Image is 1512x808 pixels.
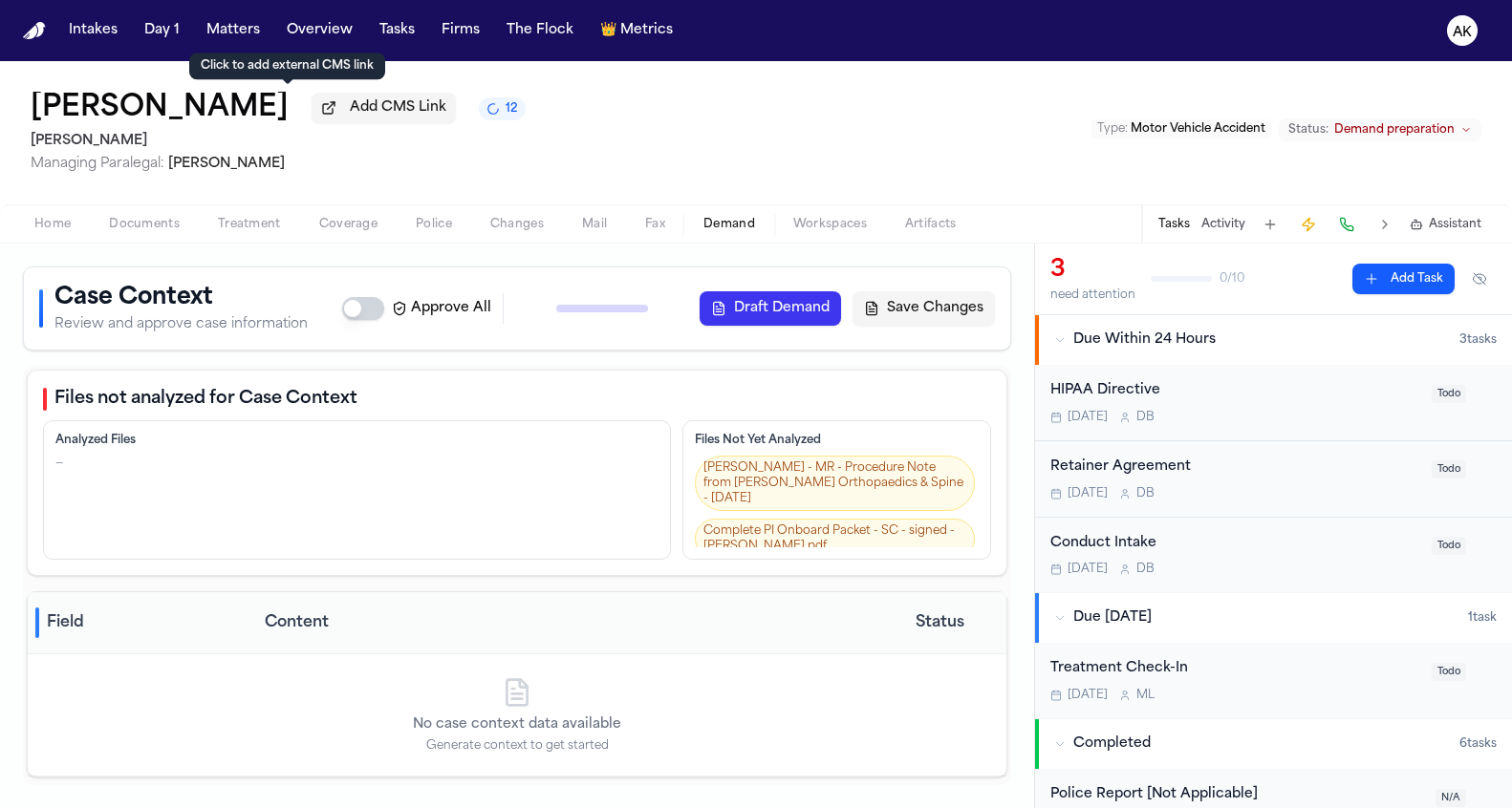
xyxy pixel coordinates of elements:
span: [DATE] [1068,486,1108,501]
button: 12 active tasks [479,97,526,120]
div: Open task: HIPAA Directive [1035,365,1512,441]
span: Due [DATE] [1073,608,1152,627]
div: Treatment Check-In [1050,658,1420,680]
span: 3 task s [1459,332,1497,348]
span: Changes [490,217,544,232]
p: Generate context to get started [426,738,609,754]
button: Hide completed tasks (⌘⇧H) [1462,264,1497,294]
label: Approve All [392,299,491,318]
span: Completed [1073,734,1151,754]
button: Due Within 24 Hours3tasks [1035,315,1512,365]
p: Review and approve case information [54,315,308,334]
button: Firms [434,13,487,48]
h2: Files not analyzed for Case Context [54,386,357,413]
span: Documents [109,217,180,232]
div: Open task: Treatment Check-In [1035,643,1512,718]
button: Save Changes [853,291,995,326]
span: 1 task [1468,610,1497,626]
span: Artifacts [905,217,957,232]
div: need attention [1050,287,1135,303]
div: Conduct Intake [1050,533,1420,555]
a: Complete PI Onboard Packet - SC - signed -[PERSON_NAME].pdf [695,519,975,559]
div: Field [35,607,249,638]
span: Todo [1432,385,1466,403]
span: 6 task s [1459,736,1497,752]
button: Add Task [1257,211,1284,238]
span: Mail [582,217,607,232]
h1: Case Context [54,283,308,313]
span: [DATE] [1068,562,1108,577]
span: Fax [645,217,665,232]
div: Analyzed Files [55,433,659,448]
span: 12 [506,101,518,117]
button: The Flock [499,13,581,48]
button: Day 1 [137,13,187,48]
button: Add CMS Link [312,93,456,123]
span: Status: [1288,122,1328,138]
div: Police Report [Not Applicable] [1050,784,1424,806]
span: Managing Paralegal: [31,157,164,171]
span: Home [34,217,71,232]
a: Home [23,22,46,40]
span: [DATE] [1068,688,1108,703]
button: Tasks [372,13,422,48]
span: Due Within 24 Hours [1073,330,1216,350]
button: Make a Call [1333,211,1360,238]
div: Files Not Yet Analyzed [695,433,979,448]
button: Assistant [1410,217,1481,232]
p: Click to add external CMS link [201,58,374,74]
th: Status [873,592,1006,654]
span: Treatment [218,217,281,232]
button: Edit Type: Motor Vehicle Accident [1091,119,1271,138]
div: — [55,456,63,471]
div: Retainer Agreement [1050,457,1420,478]
span: Demand [703,217,755,232]
div: 3 [1050,255,1135,286]
button: Due [DATE]1task [1035,593,1512,643]
span: Todo [1432,663,1466,681]
th: Content [257,592,873,654]
span: [PERSON_NAME] [168,157,285,171]
img: Finch Logo [23,22,46,40]
span: Workspaces [793,217,867,232]
button: Change status from Demand preparation [1279,118,1481,141]
h2: [PERSON_NAME] [31,130,526,153]
span: M L [1136,688,1155,703]
span: Coverage [319,217,378,232]
span: Motor Vehicle Accident [1131,123,1265,135]
span: Type : [1097,123,1128,135]
button: Completed6tasks [1035,719,1512,769]
button: Add Task [1352,264,1455,294]
button: Intakes [61,13,125,48]
button: Matters [199,13,268,48]
span: Todo [1432,537,1466,555]
button: Overview [279,13,360,48]
p: No case context data available [413,715,621,734]
span: D B [1136,486,1155,501]
span: D B [1136,410,1155,425]
div: Open task: Retainer Agreement [1035,441,1512,518]
span: Add CMS Link [350,98,446,117]
div: Open task: Conduct Intake [1035,518,1512,593]
button: Tasks [1158,217,1190,232]
span: N/A [1436,789,1466,807]
button: Draft Demand [700,291,841,326]
button: Edit matter name [31,92,289,126]
span: Demand preparation [1334,122,1455,138]
span: Police [416,217,452,232]
span: 0 / 10 [1220,271,1244,287]
span: Assistant [1429,217,1481,232]
span: Todo [1432,460,1466,478]
span: [DATE] [1068,410,1108,425]
span: D B [1136,562,1155,577]
button: crownMetrics [593,13,680,48]
button: Create Immediate Task [1295,211,1322,238]
a: [PERSON_NAME] - MR - Procedure Note from [PERSON_NAME] Orthopaedics & Spine - [DATE] [695,456,975,511]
